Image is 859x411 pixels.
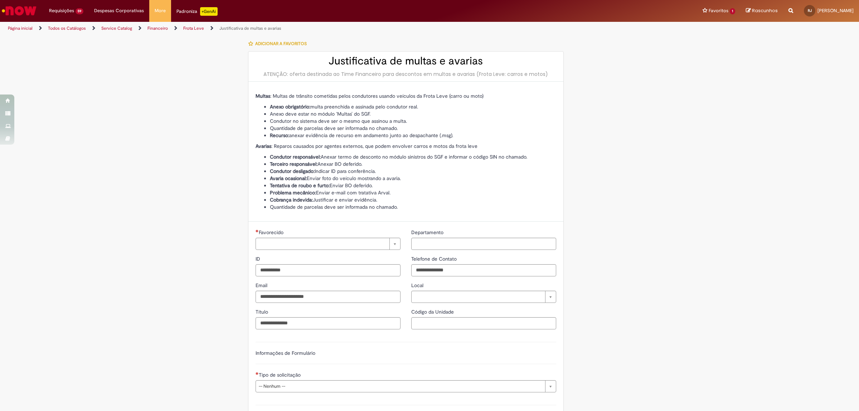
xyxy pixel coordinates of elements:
[752,7,778,14] span: Rascunhos
[219,25,281,31] a: Justificativa de multas e avarias
[270,182,556,189] li: Enviar BO deferido.
[411,256,458,262] span: Telefone de Contato
[270,117,556,125] li: Condutor no sistema deve ser o mesmo que assinou a multa.
[270,203,556,211] li: Quantidade de parcelas deve ser informada no chamado.
[256,264,401,276] input: ID
[255,41,307,47] span: Adicionar a Favoritos
[248,36,311,51] button: Adicionar a Favoritos
[270,189,316,196] strong: Problema mecânico:
[270,197,313,203] strong: Cobrança indevida:
[256,55,556,67] h2: Justificativa de multas e avarias
[256,92,556,100] p: : Multas de trânsito cometidas pelos condutores usando veículos da Frota Leve (carro ou moto)
[817,8,854,14] span: [PERSON_NAME]
[256,229,259,232] span: Necessários
[256,282,269,289] span: Email
[270,110,556,117] li: Anexo deve estar no módulo ‘Multas’ do SGF.
[270,154,321,160] strong: Condutor responsável:
[411,238,556,250] input: Departamento
[411,229,445,236] span: Departamento
[147,25,168,31] a: Financeiro
[270,168,556,175] li: Indicar ID para conferência.
[256,71,556,78] div: ATENÇÃO: oferta destinada ao Time Financeiro para descontos em multas e avarias (Frota Leve: carr...
[259,229,285,236] span: Necessários - Favorecido
[270,175,307,182] strong: Avaria ocasional:
[200,7,218,16] p: +GenAi
[256,256,262,262] span: ID
[270,103,310,110] strong: Anexo obrigatório:
[1,4,38,18] img: ServiceNow
[411,264,556,276] input: Telefone de Contato
[730,8,735,14] span: 1
[183,25,204,31] a: Frota Leve
[256,309,270,315] span: Título
[270,132,289,139] strong: Recurso:
[259,372,302,378] span: Tipo de solicitação
[256,238,401,250] a: Limpar campo Favorecido
[256,93,270,99] strong: Multas
[48,25,86,31] a: Todos os Catálogos
[270,168,315,174] strong: Condutor desligado:
[270,103,556,110] li: multa preenchida e assinada pelo condutor real.
[270,196,556,203] li: Justificar e enviar evidência.
[808,8,812,13] span: RJ
[270,153,556,160] li: Anexar termo de desconto no módulo sinistros do SGF e informar o código SIN no chamado.
[256,142,556,150] p: : Reparos causados por agentes externos, que podem envolver carros e motos da frota leve
[176,7,218,16] div: Padroniza
[259,381,542,392] span: -- Nenhum --
[256,291,401,303] input: Email
[270,161,317,167] strong: Terceiro responsável:
[411,317,556,329] input: Código da Unidade
[256,350,315,356] label: Informações de Formulário
[76,8,83,14] span: 59
[411,309,455,315] span: Código da Unidade
[155,7,166,14] span: More
[270,175,556,182] li: Enviar foto do veículo mostrando a avaria.
[270,189,556,196] li: Enviar e-mail com tratativa Arval.
[270,182,330,189] strong: Tentativa de roubo e furto:
[270,160,556,168] li: Anexar BO deferido.
[411,282,425,289] span: Local
[270,132,556,139] li: anexar evidência de recurso em andamento junto ao despachante (.msg).
[256,372,259,375] span: Necessários
[8,25,33,31] a: Página inicial
[5,22,567,35] ul: Trilhas de página
[49,7,74,14] span: Requisições
[709,7,728,14] span: Favoritos
[94,7,144,14] span: Despesas Corporativas
[256,143,271,149] strong: Avarias
[256,317,401,329] input: Título
[746,8,778,14] a: Rascunhos
[270,125,556,132] li: Quantidade de parcelas deve ser informada no chamado.
[101,25,132,31] a: Service Catalog
[411,291,556,303] a: Limpar campo Local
